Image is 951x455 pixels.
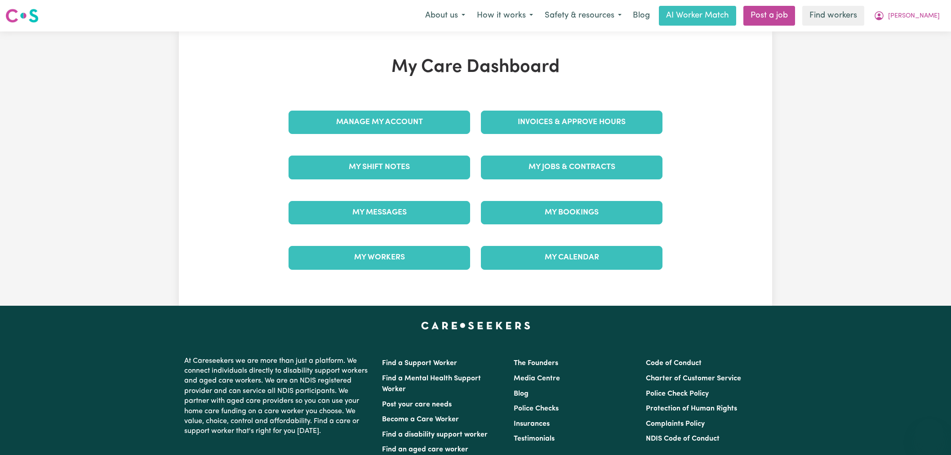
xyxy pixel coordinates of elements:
[514,420,550,428] a: Insurances
[289,156,470,179] a: My Shift Notes
[514,405,559,412] a: Police Checks
[289,246,470,269] a: My Workers
[646,420,705,428] a: Complaints Policy
[659,6,736,26] a: AI Worker Match
[481,111,662,134] a: Invoices & Approve Hours
[382,446,468,453] a: Find an aged care worker
[868,6,946,25] button: My Account
[5,8,39,24] img: Careseekers logo
[382,431,488,438] a: Find a disability support worker
[646,390,709,397] a: Police Check Policy
[481,156,662,179] a: My Jobs & Contracts
[481,246,662,269] a: My Calendar
[382,375,481,393] a: Find a Mental Health Support Worker
[802,6,864,26] a: Find workers
[382,360,457,367] a: Find a Support Worker
[627,6,655,26] a: Blog
[646,435,720,442] a: NDIS Code of Conduct
[646,405,737,412] a: Protection of Human Rights
[743,6,795,26] a: Post a job
[419,6,471,25] button: About us
[514,390,529,397] a: Blog
[5,5,39,26] a: Careseekers logo
[514,375,560,382] a: Media Centre
[283,57,668,78] h1: My Care Dashboard
[289,201,470,224] a: My Messages
[421,322,530,329] a: Careseekers home page
[514,360,558,367] a: The Founders
[382,416,459,423] a: Become a Care Worker
[382,401,452,408] a: Post your care needs
[646,360,702,367] a: Code of Conduct
[471,6,539,25] button: How it works
[289,111,470,134] a: Manage My Account
[514,435,555,442] a: Testimonials
[915,419,944,448] iframe: Button to launch messaging window
[888,11,940,21] span: [PERSON_NAME]
[646,375,741,382] a: Charter of Customer Service
[539,6,627,25] button: Safety & resources
[184,352,371,440] p: At Careseekers we are more than just a platform. We connect individuals directly to disability su...
[481,201,662,224] a: My Bookings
